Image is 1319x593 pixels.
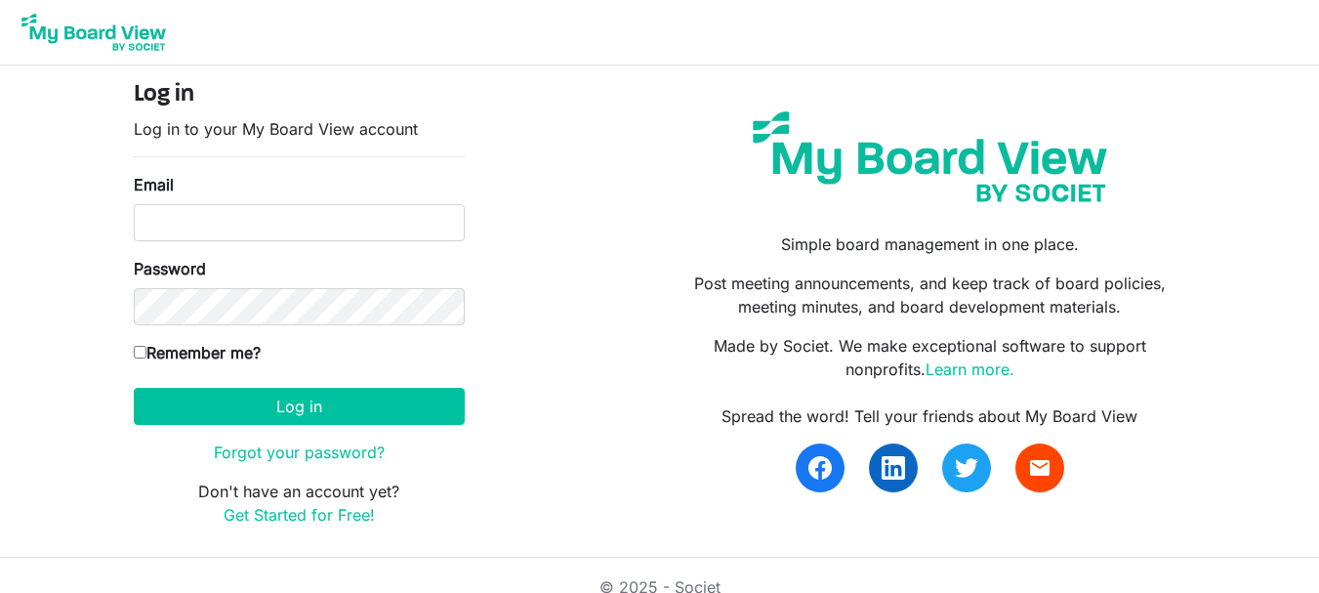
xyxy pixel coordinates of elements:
[738,97,1122,217] img: my-board-view-societ.svg
[1028,456,1051,480] span: email
[134,257,206,280] label: Password
[214,443,385,462] a: Forgot your password?
[16,8,172,57] img: My Board View Logo
[955,456,978,480] img: twitter.svg
[134,388,465,425] button: Log in
[134,346,146,359] input: Remember me?
[134,81,465,109] h4: Log in
[134,341,261,364] label: Remember me?
[926,360,1014,379] a: Learn more.
[674,233,1185,256] p: Simple board management in one place.
[134,480,465,527] p: Don't have an account yet?
[674,334,1185,381] p: Made by Societ. We make exceptional software to support nonprofits.
[674,272,1185,318] p: Post meeting announcements, and keep track of board policies, meeting minutes, and board developm...
[882,456,905,480] img: linkedin.svg
[134,117,465,141] p: Log in to your My Board View account
[134,173,174,196] label: Email
[224,505,375,525] a: Get Started for Free!
[808,456,832,480] img: facebook.svg
[674,404,1185,428] div: Spread the word! Tell your friends about My Board View
[1015,444,1064,492] a: email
